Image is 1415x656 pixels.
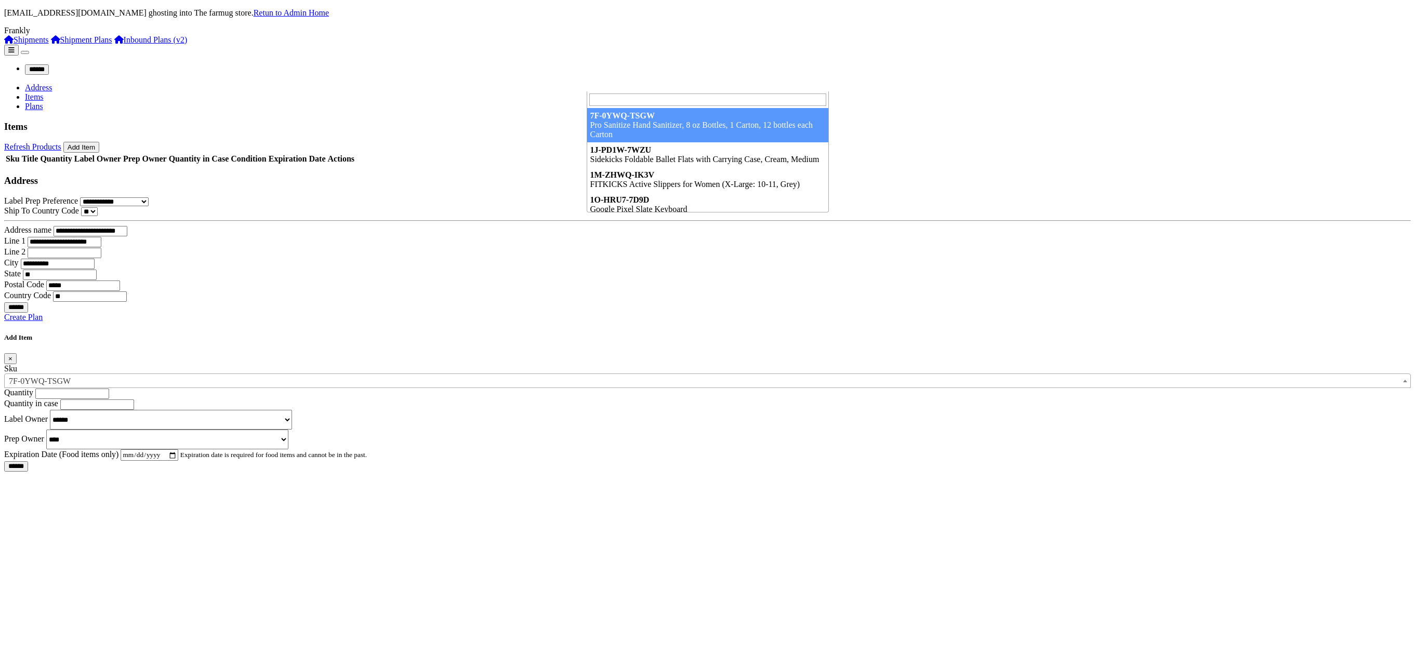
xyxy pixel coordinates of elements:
[123,154,167,164] th: Prep Owner
[4,373,1411,388] span: Pro Sanitize Hand Sanitizer, 8 oz Bottles, 1 Carton, 12 bottles each Carton
[4,206,79,215] label: Ship To Country Code
[4,280,44,289] label: Postal Code
[327,154,355,164] th: Actions
[4,35,49,44] a: Shipments
[4,313,43,322] a: Create Plan
[4,434,44,443] label: Prep Owner
[25,83,52,92] a: Address
[114,35,188,44] a: Inbound Plans (v2)
[4,333,1411,342] h5: Add Item
[4,291,51,300] label: Country Code
[4,414,48,423] label: Label Owner
[590,205,825,214] div: Google Pixel Slate Keyboard
[589,93,826,106] input: Search
[590,180,825,189] div: FITKICKS Active Slippers for Women (X-Large: 10-11, Grey)
[4,388,33,397] label: Quantity
[25,92,44,101] a: Items
[587,142,828,167] li: Sidekicks Foldable Ballet Flats with Carrying Case, Cream, Medium
[21,154,39,164] th: Title
[4,247,25,256] label: Line 2
[230,154,267,164] th: Condition
[180,451,367,459] small: Expiration date is required for food items and cannot be in the past.
[74,154,122,164] th: Label Owner
[4,353,17,364] button: Close
[590,155,825,164] div: Sidekicks Foldable Ballet Flats with Carrying Case, Cream, Medium
[590,170,655,179] strong: 1M-ZHWQ-IK3V
[21,51,29,54] button: Toggle navigation
[4,236,25,245] label: Line 1
[51,35,112,44] a: Shipment Plans
[590,111,655,120] strong: 7F-0YWQ-TSGW
[268,154,326,164] th: Expiration Date
[4,399,58,408] label: Quantity in case
[4,225,51,234] label: Address name
[254,8,329,17] a: Retun to Admin Home
[4,121,1411,132] h3: Items
[4,258,19,267] label: City
[8,355,12,363] span: ×
[63,142,99,153] button: Add Item
[587,167,828,192] li: FITKICKS Active Slippers for Women (X-Large: 10-11, Grey)
[587,108,828,142] li: Pro Sanitize Hand Sanitizer, 8 oz Bottles, 1 Carton, 12 bottles each Carton
[590,145,652,154] strong: 1J-PD1W-7WZU
[4,269,21,278] label: State
[590,195,650,204] strong: 1O-HRU7-7D9D
[4,196,78,205] label: Label Prep Preference
[5,154,20,164] th: Sku
[590,121,825,139] div: Pro Sanitize Hand Sanitizer, 8 oz Bottles, 1 Carton, 12 bottles each Carton
[587,192,828,217] li: Google Pixel Slate Keyboard
[25,102,43,111] a: Plans
[4,8,1411,18] p: [EMAIL_ADDRESS][DOMAIN_NAME] ghosting into The farmug store.
[4,450,118,459] label: Expiration Date (Food items only)
[4,175,1411,186] h3: Address
[39,154,72,164] th: Quantity
[5,374,1410,389] span: Pro Sanitize Hand Sanitizer, 8 oz Bottles, 1 Carton, 12 bottles each Carton
[4,26,1411,35] div: Frankly
[4,142,61,151] a: Refresh Products
[168,154,230,164] th: Quantity in Case
[4,364,17,373] label: Sku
